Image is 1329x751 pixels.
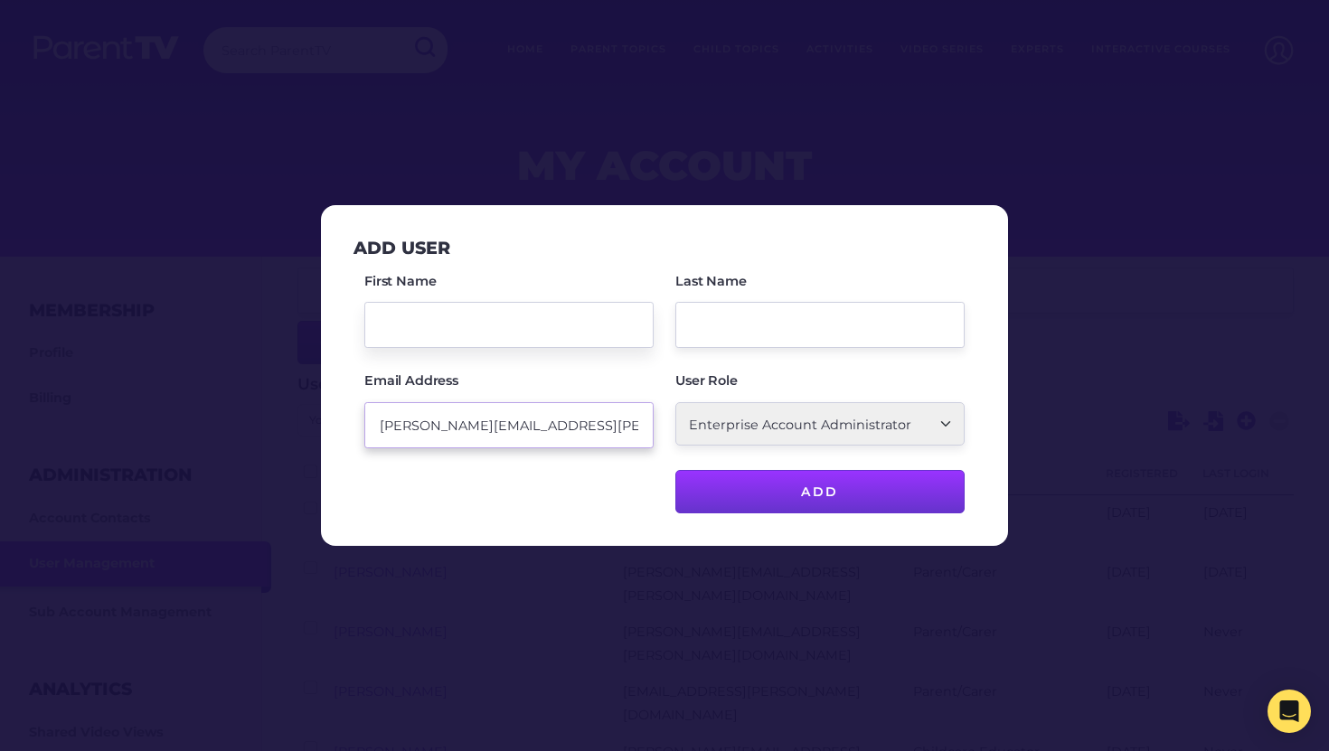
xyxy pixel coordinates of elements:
input: Add [675,470,965,513]
h3: Add User [353,238,450,258]
label: First Name [364,275,436,287]
label: Last Name [675,275,747,287]
label: Email Address [364,374,458,387]
label: User Role [675,374,738,387]
div: Open Intercom Messenger [1268,690,1311,733]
